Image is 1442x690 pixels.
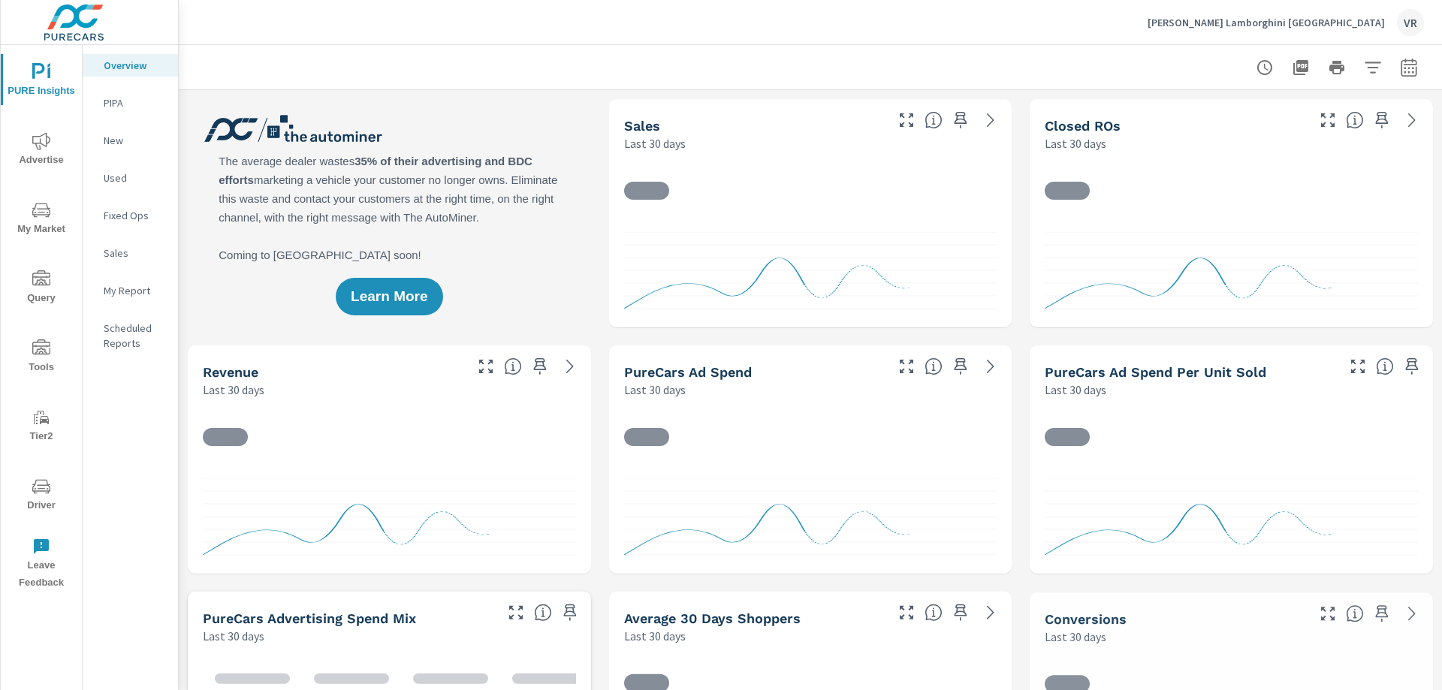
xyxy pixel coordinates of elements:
[203,627,264,645] p: Last 30 days
[979,354,1003,378] a: See more details in report
[534,604,552,622] span: This table looks at how you compare to the amount of budget you spend per channel as opposed to y...
[1346,111,1364,129] span: Number of Repair Orders Closed by the selected dealership group over the selected time range. [So...
[1376,357,1394,375] span: Average cost of advertising per each vehicle sold at the dealer over the selected date range. The...
[351,290,427,303] span: Learn More
[894,601,919,625] button: Make Fullscreen
[949,601,973,625] span: Save this to your personalized report
[5,270,77,307] span: Query
[1045,611,1127,627] h5: Conversions
[504,357,522,375] span: Total sales revenue over the selected date range. [Source: This data is sourced from the dealer’s...
[203,364,258,380] h5: Revenue
[104,133,166,148] p: New
[624,118,660,134] h5: Sales
[1045,364,1266,380] h5: PureCars Ad Spend Per Unit Sold
[336,278,442,315] button: Learn More
[83,92,178,114] div: PIPA
[979,601,1003,625] a: See more details in report
[528,354,552,378] span: Save this to your personalized report
[104,208,166,223] p: Fixed Ops
[203,610,416,626] h5: PureCars Advertising Spend Mix
[1148,16,1385,29] p: [PERSON_NAME] Lamborghini [GEOGRAPHIC_DATA]
[1394,53,1424,83] button: Select Date Range
[5,201,77,238] span: My Market
[5,408,77,445] span: Tier2
[894,354,919,378] button: Make Fullscreen
[624,627,686,645] p: Last 30 days
[1286,53,1316,83] button: "Export Report to PDF"
[1322,53,1352,83] button: Print Report
[83,129,178,152] div: New
[1400,354,1424,378] span: Save this to your personalized report
[1045,118,1121,134] h5: Closed ROs
[5,478,77,514] span: Driver
[1400,601,1424,625] a: See more details in report
[949,108,973,132] span: Save this to your personalized report
[894,108,919,132] button: Make Fullscreen
[104,58,166,73] p: Overview
[624,381,686,399] p: Last 30 days
[925,357,943,375] span: Total cost of media for all PureCars channels for the selected dealership group over the selected...
[1045,134,1106,152] p: Last 30 days
[1316,108,1340,132] button: Make Fullscreen
[5,132,77,169] span: Advertise
[474,354,498,378] button: Make Fullscreen
[1045,628,1106,646] p: Last 30 days
[83,167,178,189] div: Used
[1316,601,1340,625] button: Make Fullscreen
[83,54,178,77] div: Overview
[624,610,801,626] h5: Average 30 Days Shoppers
[104,95,166,110] p: PIPA
[104,321,166,351] p: Scheduled Reports
[1358,53,1388,83] button: Apply Filters
[1346,604,1364,622] span: The number of dealer-specified goals completed by a visitor. [Source: This data is provided by th...
[104,246,166,261] p: Sales
[1397,9,1424,36] div: VR
[104,283,166,298] p: My Report
[979,108,1003,132] a: See more details in report
[1346,354,1370,378] button: Make Fullscreen
[203,381,264,399] p: Last 30 days
[104,170,166,185] p: Used
[83,204,178,227] div: Fixed Ops
[1045,381,1106,399] p: Last 30 days
[83,317,178,354] div: Scheduled Reports
[624,134,686,152] p: Last 30 days
[5,63,77,100] span: PURE Insights
[925,111,943,129] span: Number of vehicles sold by the dealership over the selected date range. [Source: This data is sou...
[1400,108,1424,132] a: See more details in report
[949,354,973,378] span: Save this to your personalized report
[558,354,582,378] a: See more details in report
[1370,601,1394,625] span: Save this to your personalized report
[624,364,752,380] h5: PureCars Ad Spend
[1,45,82,598] div: nav menu
[83,279,178,302] div: My Report
[504,601,528,625] button: Make Fullscreen
[1370,108,1394,132] span: Save this to your personalized report
[5,339,77,376] span: Tools
[5,538,77,592] span: Leave Feedback
[925,604,943,622] span: A rolling 30 day total of daily Shoppers on the dealership website, averaged over the selected da...
[83,242,178,264] div: Sales
[558,601,582,625] span: Save this to your personalized report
